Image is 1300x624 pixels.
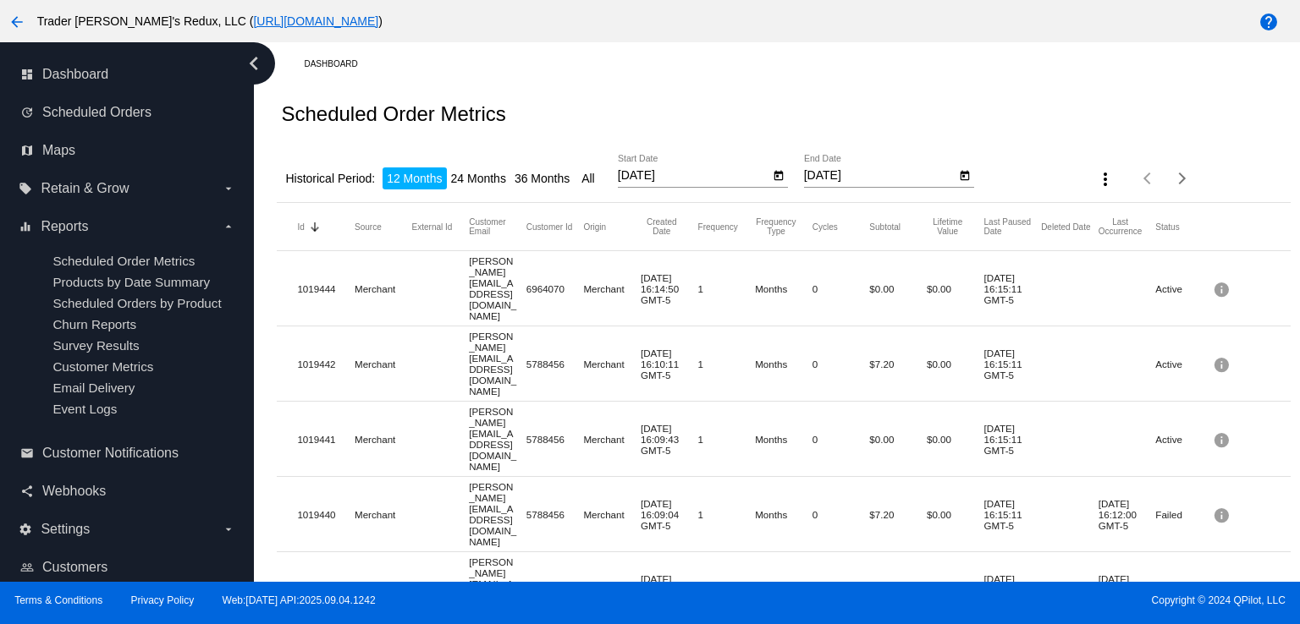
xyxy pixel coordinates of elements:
a: Products by Date Summary [52,275,210,289]
button: Change sorting for FrequencyType [755,217,797,236]
a: Survey Results [52,338,139,353]
i: dashboard [20,68,34,81]
mat-cell: [DATE] 16:15:11 GMT-5 [984,419,1042,460]
mat-cell: Merchant [583,505,641,524]
mat-cell: [PERSON_NAME][EMAIL_ADDRESS][DOMAIN_NAME] [469,251,526,326]
i: map [20,144,34,157]
a: Dashboard [304,51,372,77]
mat-cell: [DATE] 16:15:11 GMT-5 [984,494,1042,535]
button: Change sorting for LifetimeValue [927,217,969,236]
mat-cell: 0 [812,279,870,298]
span: Scheduled Orders by Product [52,296,221,310]
li: All [577,167,599,189]
mat-cell: Active [1155,279,1213,298]
button: Change sorting for LastOccurrenceUtc [1099,217,1143,236]
mat-cell: 1019444 [297,279,355,298]
i: settings [19,523,32,536]
mat-icon: info [1213,426,1233,452]
mat-icon: arrow_back [7,12,27,32]
mat-cell: Merchant [355,354,412,374]
h2: Scheduled Order Metrics [281,102,505,126]
a: Event Logs [52,402,117,416]
mat-icon: help [1259,12,1279,32]
mat-cell: $7.20 [869,354,927,374]
a: Scheduled Order Metrics [52,254,195,268]
input: End Date [804,169,956,183]
mat-cell: [PERSON_NAME][EMAIL_ADDRESS][DOMAIN_NAME] [469,326,526,401]
mat-cell: [DATE] 16:12:00 GMT-5 [1099,494,1156,535]
a: Privacy Policy [131,594,195,606]
mat-cell: 1019442 [297,354,355,374]
button: Previous page [1132,161,1165,195]
i: arrow_drop_down [222,523,235,536]
mat-cell: Failed [1155,505,1213,524]
i: local_offer [19,182,32,195]
span: Retain & Grow [41,181,129,196]
mat-cell: Merchant [355,430,412,449]
span: Reports [41,219,88,234]
mat-cell: 1 [698,430,756,449]
mat-cell: 1019439 [297,580,355,599]
mat-cell: 1019440 [297,505,355,524]
button: Open calendar [770,166,788,183]
mat-cell: Months [755,354,812,374]
mat-cell: 5788456 [526,354,584,374]
mat-cell: [DATE] 16:12:00 GMT-5 [1099,569,1156,610]
mat-cell: [DATE] 16:09:04 GMT-5 [641,494,698,535]
i: email [20,446,34,460]
mat-cell: 1 [698,354,756,374]
i: update [20,106,34,119]
input: Start Date [618,169,770,183]
mat-cell: Merchant [583,354,641,374]
li: 36 Months [510,167,574,189]
mat-cell: Months [755,430,812,449]
mat-cell: 0 [812,505,870,524]
mat-cell: 1019441 [297,430,355,449]
mat-cell: 0 [812,354,870,374]
mat-cell: 1 [698,279,756,298]
i: chevron_left [240,50,267,77]
button: Change sorting for Id [297,222,304,232]
button: Change sorting for Subtotal [869,222,901,232]
span: Customer Notifications [42,446,179,461]
button: Change sorting for OriginalExternalId [412,222,453,232]
mat-cell: $0.00 [927,430,984,449]
mat-cell: $0.00 [869,430,927,449]
mat-cell: Merchant [583,279,641,298]
mat-cell: 5788456 [526,505,584,524]
a: Churn Reports [52,317,136,331]
mat-cell: Months [755,279,812,298]
mat-cell: [DATE] 16:15:11 GMT-5 [984,268,1042,309]
a: share Webhooks [20,478,235,505]
button: Change sorting for CreatedUtc [641,217,683,236]
mat-icon: info [1213,501,1233,528]
li: 12 Months [383,167,446,189]
span: Settings [41,522,90,537]
mat-cell: Merchant [355,505,412,524]
mat-cell: $0.00 [869,279,927,298]
i: arrow_drop_down [222,220,235,233]
span: Trader [PERSON_NAME]'s Redux, LLC ( ) [37,14,383,28]
mat-cell: $0.00 [927,354,984,374]
a: map Maps [20,137,235,164]
span: Scheduled Orders [42,105,151,120]
mat-cell: Active [1155,430,1213,449]
span: Dashboard [42,67,108,82]
mat-icon: info [1213,276,1233,302]
a: Email Delivery [52,380,135,395]
a: people_outline Customers [20,554,235,581]
mat-cell: $7.20 [869,505,927,524]
mat-header-cell: Source [355,222,412,232]
i: arrow_drop_down [222,182,235,195]
mat-cell: 6964070 [526,279,584,298]
button: Change sorting for Cycles [812,222,838,232]
mat-cell: Active [1155,354,1213,374]
mat-cell: Merchant [583,580,641,599]
mat-cell: Failed [1155,580,1213,599]
a: [URL][DOMAIN_NAME] [253,14,378,28]
mat-cell: $7.20 [869,580,927,599]
mat-header-cell: Last Paused Date [984,217,1042,236]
